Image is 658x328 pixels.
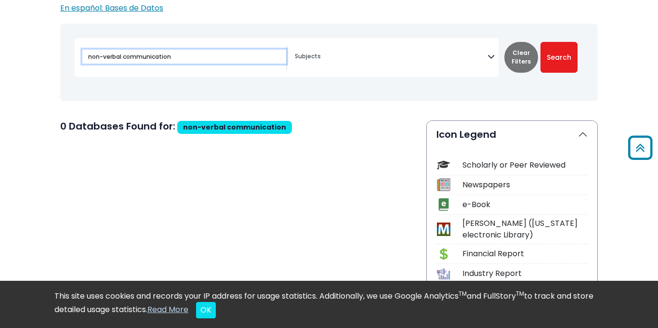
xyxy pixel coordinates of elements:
[60,119,175,133] span: 0 Databases Found for:
[462,199,588,210] div: e-Book
[437,248,450,261] img: Icon Financial Report
[462,159,588,171] div: Scholarly or Peer Reviewed
[462,179,588,191] div: Newspapers
[196,302,216,318] button: Close
[183,122,286,132] span: non-verbal communication
[437,223,450,236] img: Icon MeL (Michigan electronic Library)
[504,42,538,73] button: Clear Filters
[462,268,588,279] div: Industry Report
[60,24,598,101] nav: Search filters
[295,53,487,61] textarea: Search
[437,198,450,211] img: Icon e-Book
[427,121,597,148] button: Icon Legend
[625,140,656,156] a: Back to Top
[437,158,450,171] img: Icon Scholarly or Peer Reviewed
[540,42,578,73] button: Submit for Search Results
[147,304,188,315] a: Read More
[437,267,450,280] img: Icon Industry Report
[60,2,163,13] a: En español: Bases de Datos
[82,50,286,64] input: Search database by title or keyword
[437,178,450,191] img: Icon Newspapers
[462,218,588,241] div: [PERSON_NAME] ([US_STATE] electronic Library)
[459,289,467,298] sup: TM
[54,290,604,318] div: This site uses cookies and records your IP address for usage statistics. Additionally, we use Goo...
[516,289,524,298] sup: TM
[462,248,588,260] div: Financial Report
